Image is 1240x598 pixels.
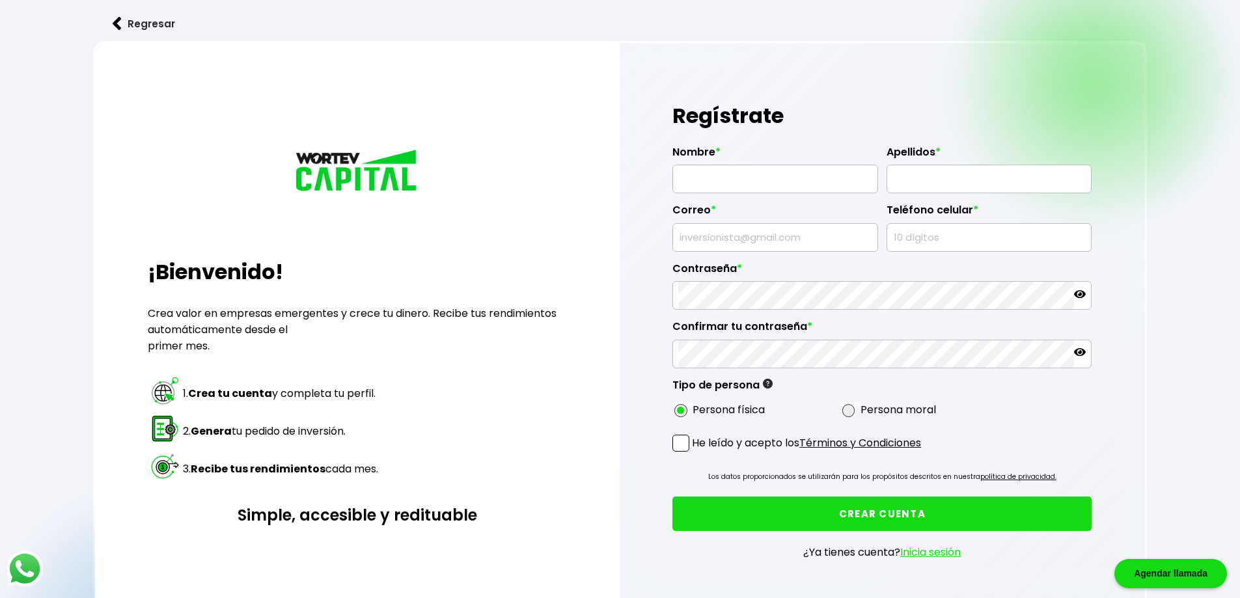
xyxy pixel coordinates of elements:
[887,146,1092,165] label: Apellidos
[292,148,422,196] img: logo_wortev_capital
[708,470,1056,483] p: Los datos proporcionados se utilizarán para los propósitos descritos en nuestra
[672,204,878,223] label: Correo
[803,544,961,560] p: ¿Ya tienes cuenta?
[182,413,379,449] td: 2. tu pedido de inversión.
[672,320,1092,340] label: Confirmar tu contraseña
[678,224,872,251] input: inversionista@gmail.com
[799,435,921,450] a: Términos y Condiciones
[148,504,567,526] h3: Simple, accesible y redituable
[182,450,379,487] td: 3. cada mes.
[93,7,195,41] button: Regresar
[861,401,936,418] label: Persona moral
[892,224,1086,251] input: 10 dígitos
[150,451,180,482] img: paso 3
[763,379,773,388] img: gfR76cHglkPwleuBLjWdxeZVvX9Wp6JBDmjRYY8JYDQn16A2ICN00zLTgIroGa6qie5tIuWH7V3AapTKqzv+oMZsGfMUqL5JM...
[672,146,878,165] label: Nombre
[672,496,1092,531] button: CREAR CUENTA
[191,461,325,476] strong: Recibe tus rendimientos
[1114,559,1227,588] div: Agendar llamada
[900,545,961,560] a: Inicia sesión
[887,204,1092,223] label: Teléfono celular
[7,550,43,587] img: logos_whatsapp-icon.242b2217.svg
[150,413,180,444] img: paso 2
[188,386,272,401] strong: Crea tu cuenta
[692,435,921,451] p: He leído y acepto los
[113,17,122,31] img: flecha izquierda
[672,262,1092,282] label: Contraseña
[672,96,1092,135] h1: Regístrate
[191,424,232,439] strong: Genera
[693,401,765,418] label: Persona física
[672,379,773,398] label: Tipo de persona
[980,472,1056,482] a: política de privacidad.
[150,375,180,406] img: paso 1
[182,375,379,411] td: 1. y completa tu perfil.
[148,305,567,354] p: Crea valor en empresas emergentes y crece tu dinero. Recibe tus rendimientos automáticamente desd...
[93,7,1147,41] a: flecha izquierdaRegresar
[148,256,567,288] h2: ¡Bienvenido!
